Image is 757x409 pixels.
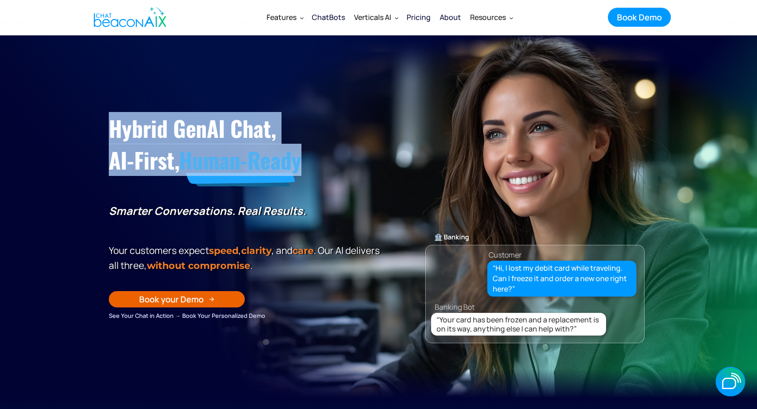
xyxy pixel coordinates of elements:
a: Pricing [402,5,435,29]
div: Verticals AI [354,11,391,24]
div: Verticals AI [349,6,402,28]
h1: Hybrid GenAI Chat, AI-First, [109,112,383,176]
a: About [435,5,466,29]
div: Book your Demo [139,293,204,305]
a: Book your Demo [109,291,245,307]
div: Resources [470,11,506,24]
strong: Smarter Conversations. Real Results. [109,203,306,218]
div: Features [262,6,307,28]
div: 🏦 Banking [426,231,644,243]
a: Book Demo [608,8,671,27]
div: Pricing [407,11,431,24]
strong: speed [209,245,238,256]
div: Features [267,11,296,24]
div: “Hi, I lost my debit card while traveling. Can I freeze it and order a new one right here?” [493,263,631,295]
span: Human-Ready [179,144,301,176]
span: clarity [241,245,272,256]
img: Dropdown [510,16,513,19]
p: Your customers expect , , and . Our Al delivers all three, . [109,243,383,273]
div: See Your Chat in Action → Book Your Personalized Demo [109,311,383,321]
span: without compromise [147,260,250,271]
div: Book Demo [617,11,662,23]
div: Resources [466,6,517,28]
div: Customer [489,248,522,261]
img: Dropdown [395,16,398,19]
a: ChatBots [307,5,349,29]
a: home [86,1,171,33]
div: About [440,11,461,24]
span: care [292,245,314,256]
img: Arrow [209,297,214,302]
img: Dropdown [300,16,304,19]
div: ChatBots [312,11,345,24]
